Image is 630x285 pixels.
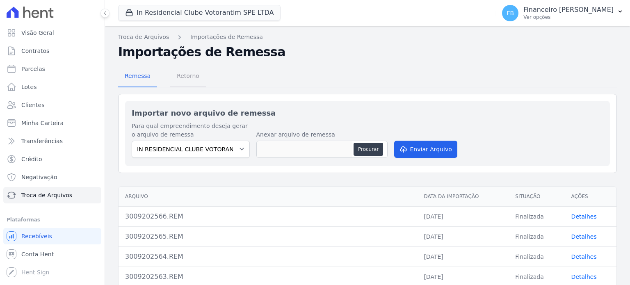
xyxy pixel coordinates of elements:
[132,122,250,139] label: Para qual empreendimento deseja gerar o arquivo de remessa
[119,187,417,207] th: Arquivo
[509,187,564,207] th: Situação
[21,173,57,181] span: Negativação
[523,14,614,21] p: Ver opções
[120,68,155,84] span: Remessa
[118,5,281,21] button: In Residencial Clube Votorantim SPE LTDA
[495,2,630,25] button: FB Financeiro [PERSON_NAME] Ver opções
[118,45,617,59] h2: Importações de Remessa
[3,246,101,262] a: Conta Hent
[523,6,614,14] p: Financeiro [PERSON_NAME]
[125,272,411,282] div: 3009202563.REM
[21,119,64,127] span: Minha Carteira
[3,187,101,203] a: Troca de Arquivos
[3,25,101,41] a: Visão Geral
[571,233,597,240] a: Detalhes
[3,61,101,77] a: Parcelas
[3,79,101,95] a: Lotes
[21,83,37,91] span: Lotes
[3,43,101,59] a: Contratos
[507,10,514,16] span: FB
[3,151,101,167] a: Crédito
[125,252,411,262] div: 3009202564.REM
[571,274,597,280] a: Detalhes
[3,169,101,185] a: Negativação
[21,65,45,73] span: Parcelas
[3,97,101,113] a: Clientes
[354,143,383,156] button: Procurar
[7,215,98,225] div: Plataformas
[417,187,509,207] th: Data da Importação
[21,47,49,55] span: Contratos
[21,29,54,37] span: Visão Geral
[3,115,101,131] a: Minha Carteira
[21,101,44,109] span: Clientes
[132,107,603,119] h2: Importar novo arquivo de remessa
[256,130,388,139] label: Anexar arquivo de remessa
[3,133,101,149] a: Transferências
[21,232,52,240] span: Recebíveis
[170,66,206,87] a: Retorno
[509,206,564,226] td: Finalizada
[3,228,101,244] a: Recebíveis
[118,33,169,41] a: Troca de Arquivos
[172,68,204,84] span: Retorno
[190,33,263,41] a: Importações de Remessa
[571,253,597,260] a: Detalhes
[571,213,597,220] a: Detalhes
[21,137,63,145] span: Transferências
[394,141,457,158] button: Enviar Arquivo
[565,187,616,207] th: Ações
[125,232,411,242] div: 3009202565.REM
[125,212,411,221] div: 3009202566.REM
[118,66,157,87] a: Remessa
[417,246,509,267] td: [DATE]
[21,155,42,163] span: Crédito
[509,226,564,246] td: Finalizada
[509,246,564,267] td: Finalizada
[417,206,509,226] td: [DATE]
[118,66,206,87] nav: Tab selector
[21,191,72,199] span: Troca de Arquivos
[21,250,54,258] span: Conta Hent
[118,33,617,41] nav: Breadcrumb
[417,226,509,246] td: [DATE]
